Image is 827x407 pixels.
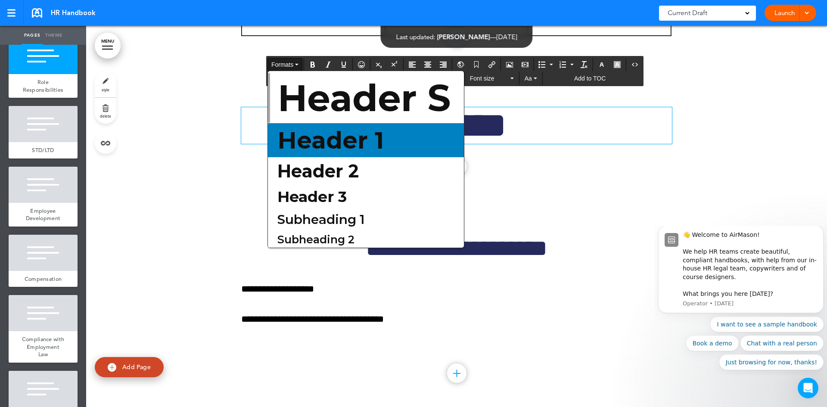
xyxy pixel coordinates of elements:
span: style [102,87,109,92]
a: delete [95,98,116,124]
a: style [95,71,116,97]
div: Anchor [469,58,484,71]
div: Align right [436,58,451,71]
div: Numbered list [556,58,576,71]
div: Bullet list [535,58,555,71]
div: — [396,34,517,40]
span: Current Draft [668,7,707,19]
span: Header S [277,76,451,120]
div: Insert/Edit global anchor link [454,58,468,71]
div: Insert/edit media [518,58,532,71]
span: Compliance with Employment Law [22,336,65,358]
button: Quick reply: I want to see a sample handbook [56,90,169,106]
a: Launch [771,5,798,21]
div: Align left [405,58,420,71]
div: Airmason image [502,58,517,71]
span: Aa [525,75,532,82]
a: STD/LTD [9,142,78,158]
iframe: Intercom live chat [798,378,818,398]
span: STD/LTD [32,146,54,154]
button: Quick reply: Just browsing for now, thanks! [65,128,169,144]
a: Role Responsibilities [9,74,78,98]
div: Underline [336,58,351,71]
span: Formats [271,61,293,68]
img: add.svg [108,363,116,372]
iframe: Intercom notifications message [655,226,827,375]
div: 👋 Welcome to AirMason! We help HR teams create beautiful, compliant handbooks, with help from our... [28,5,162,72]
div: Clear formatting [577,58,591,71]
span: Role Responsibilities [23,78,64,93]
div: Quick reply options [3,90,169,144]
span: Subheading 1 [277,211,366,227]
span: Employee Development [26,207,60,222]
div: Align center [420,58,435,71]
a: MENU [95,33,121,59]
a: Theme [43,26,65,45]
img: Profile image for Operator [10,7,24,21]
span: Add to TOC [574,75,606,82]
div: Source code [628,58,642,71]
a: Pages [22,26,43,45]
a: Compensation [9,271,78,287]
p: Message from Operator, sent 4d ago [28,74,162,81]
button: Quick reply: Chat with a real person [86,109,169,125]
div: Subscript [372,58,386,71]
span: Font size [470,74,509,83]
a: Add Page [95,357,164,377]
div: Bold [305,58,320,71]
span: Subheading 2 [277,233,355,246]
span: Last updated: [396,33,435,41]
span: [PERSON_NAME] [437,33,490,41]
span: Add Page [122,363,151,371]
button: Quick reply: Book a demo [31,109,84,125]
div: Superscript [387,58,402,71]
span: Header 1 [277,126,385,155]
div: Message content [28,5,162,72]
a: Employee Development [9,203,78,227]
a: Compliance with Employment Law [9,331,78,363]
span: Compensation [25,275,62,283]
div: Insert/edit airmason link [485,58,499,71]
span: delete [100,113,111,118]
div: Italic [321,58,336,71]
span: Header 2 [277,160,360,182]
span: HR Handbook [51,8,96,18]
span: Header 3 [277,187,348,206]
span: [DATE] [497,33,517,41]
